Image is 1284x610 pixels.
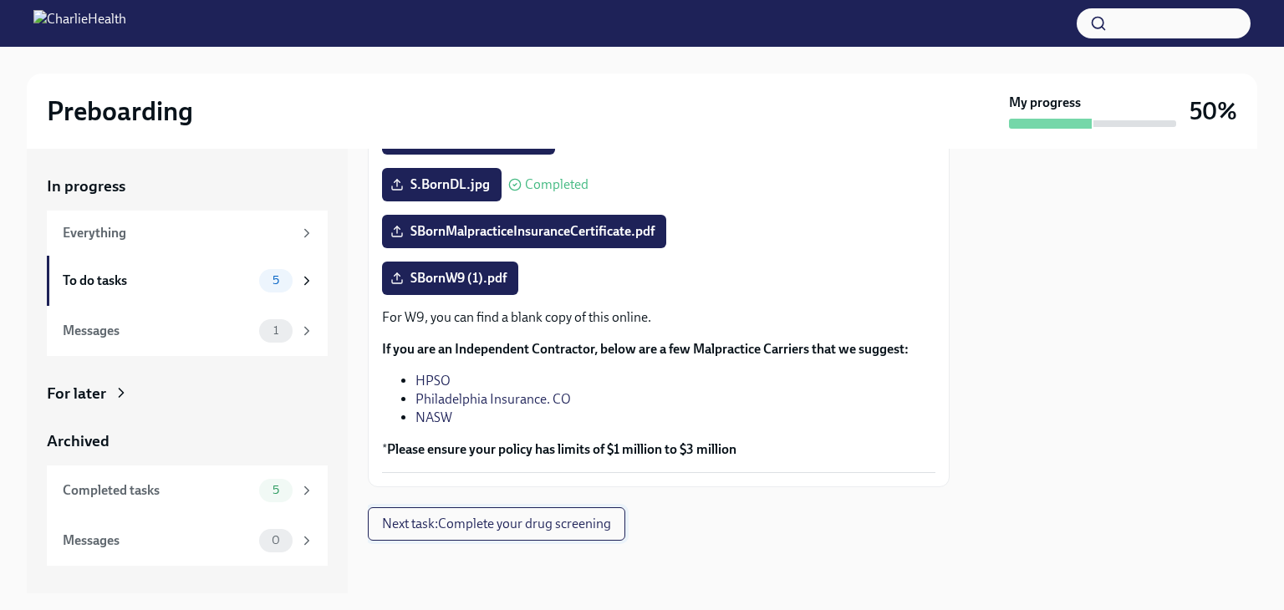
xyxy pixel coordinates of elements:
div: Completed tasks [63,481,252,500]
div: Everything [63,224,293,242]
a: Archived [47,430,328,452]
h3: 50% [1190,96,1237,126]
p: For W9, you can find a blank copy of this online. [382,308,935,327]
a: Completed tasks5 [47,465,328,516]
div: Messages [63,531,252,550]
strong: Please ensure your policy has limits of $1 million to $3 million [387,441,736,457]
a: Messages0 [47,516,328,566]
a: For later [47,383,328,404]
a: Philadelphia Insurance. CO [415,391,571,407]
span: SBornMalpracticeInsuranceCertificate.pdf [394,223,655,240]
div: For later [47,383,106,404]
h2: Preboarding [47,94,193,128]
span: Next task : Complete your drug screening [382,516,611,532]
strong: My progress [1009,94,1081,112]
a: Messages1 [47,306,328,356]
div: To do tasks [63,272,252,290]
a: In progress [47,175,328,197]
span: SBornW9 (1).pdf [394,270,507,287]
a: HPSO [415,373,451,389]
span: 0 [262,534,290,546]
button: Next task:Complete your drug screening [368,507,625,541]
a: To do tasks5 [47,256,328,306]
img: CharlieHealth [33,10,126,37]
div: Messages [63,322,252,340]
a: Everything [47,211,328,256]
label: SBornW9 (1).pdf [382,262,518,295]
span: Completed [525,178,588,191]
label: S.BornDL.jpg [382,168,502,201]
label: SBornMalpracticeInsuranceCertificate.pdf [382,215,666,248]
span: 5 [262,274,289,287]
span: S.BornDL.jpg [394,176,490,193]
strong: If you are an Independent Contractor, below are a few Malpractice Carriers that we suggest: [382,341,909,357]
span: 5 [262,484,289,496]
a: NASW [415,409,452,425]
span: 1 [263,324,288,337]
